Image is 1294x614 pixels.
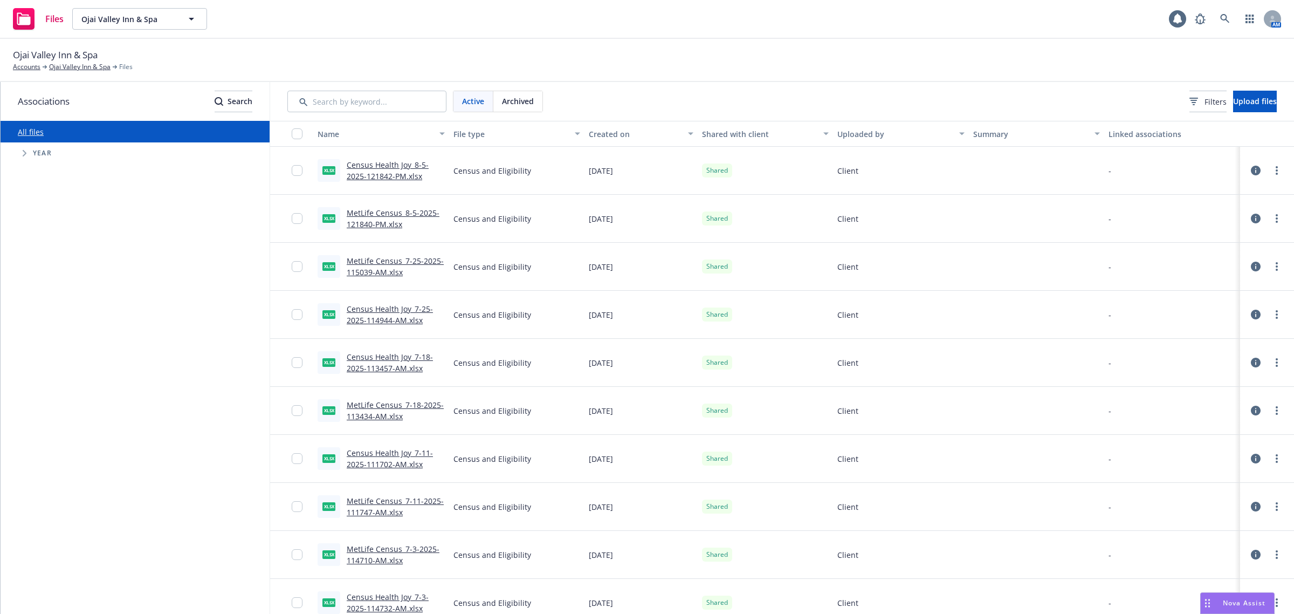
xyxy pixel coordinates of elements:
span: [DATE] [589,405,613,417]
div: - [1109,501,1111,513]
button: Created on [584,121,698,147]
span: [DATE] [589,309,613,320]
a: more [1270,260,1283,273]
span: Client [837,597,858,609]
button: Summary [969,121,1105,147]
input: Toggle Row Selected [292,357,302,368]
input: Toggle Row Selected [292,549,302,560]
div: Created on [589,128,682,140]
div: - [1109,549,1111,561]
span: Census and Eligibility [453,453,531,465]
span: Client [837,453,858,465]
a: more [1270,164,1283,177]
a: more [1270,308,1283,321]
span: Filters [1204,96,1227,107]
button: Upload files [1233,91,1277,112]
span: Client [837,357,858,369]
a: All files [18,127,44,137]
span: [DATE] [589,453,613,465]
span: Shared [706,502,728,511]
div: - [1109,309,1111,320]
span: Ojai Valley Inn & Spa [13,48,98,62]
span: Upload files [1233,96,1277,106]
button: Name [313,121,449,147]
button: Nova Assist [1200,592,1275,614]
span: Client [837,501,858,513]
span: [DATE] [589,213,613,224]
a: Census Health Joy_7-25-2025-114944-AM.xlsx [347,304,433,325]
span: xlsx [322,358,335,366]
input: Search by keyword... [287,91,446,112]
a: Files [9,4,68,34]
div: Search [215,91,252,112]
span: xlsx [322,550,335,558]
span: Census and Eligibility [453,309,531,320]
a: MetLife Census_7-25-2025-115039-AM.xlsx [347,256,444,277]
span: Client [837,549,858,561]
span: xlsx [322,502,335,510]
span: [DATE] [589,501,613,513]
div: - [1109,213,1111,224]
a: MetLife Census_7-3-2025-114710-AM.xlsx [347,544,439,565]
span: Ojai Valley Inn & Spa [81,13,175,25]
span: Census and Eligibility [453,357,531,369]
div: Name [318,128,433,140]
span: Client [837,213,858,224]
span: Client [837,165,858,176]
span: Client [837,309,858,320]
a: Report a Bug [1189,8,1211,30]
div: File type [453,128,569,140]
span: Shared [706,166,728,175]
span: Nova Assist [1223,598,1265,608]
span: Client [837,261,858,272]
span: Census and Eligibility [453,405,531,417]
a: more [1270,212,1283,225]
a: more [1270,596,1283,609]
input: Toggle Row Selected [292,309,302,320]
div: - [1109,597,1111,609]
button: Shared with client [698,121,834,147]
input: Toggle Row Selected [292,501,302,512]
span: Filters [1189,96,1227,107]
span: xlsx [322,262,335,270]
div: Summary [973,128,1089,140]
span: Shared [706,598,728,608]
div: - [1109,357,1111,369]
svg: Search [215,97,223,106]
button: Uploaded by [833,121,969,147]
a: Census Health Joy_7-3-2025-114732-AM.xlsx [347,592,429,613]
a: Ojai Valley Inn & Spa [49,62,111,72]
span: xlsx [322,406,335,414]
span: xlsx [322,214,335,222]
input: Toggle Row Selected [292,453,302,464]
span: Shared [706,214,728,223]
a: more [1270,452,1283,465]
div: Linked associations [1109,128,1236,140]
span: Client [837,405,858,417]
div: - [1109,405,1111,417]
span: xlsx [322,598,335,606]
span: [DATE] [589,597,613,609]
div: - [1109,453,1111,465]
span: Files [119,62,133,72]
input: Toggle Row Selected [292,213,302,224]
input: Toggle Row Selected [292,405,302,416]
button: SearchSearch [215,91,252,112]
input: Select all [292,128,302,139]
button: File type [449,121,585,147]
span: [DATE] [589,165,613,176]
span: Active [462,95,484,107]
div: Shared with client [702,128,817,140]
input: Toggle Row Selected [292,165,302,176]
a: more [1270,548,1283,561]
div: - [1109,261,1111,272]
span: Census and Eligibility [453,213,531,224]
span: Census and Eligibility [453,549,531,561]
a: Census Health Joy_7-11-2025-111702-AM.xlsx [347,448,433,469]
span: Associations [18,94,70,108]
span: xlsx [322,310,335,318]
span: Census and Eligibility [453,501,531,513]
a: Census Health Joy_7-18-2025-113457-AM.xlsx [347,352,433,373]
div: Uploaded by [837,128,953,140]
span: Census and Eligibility [453,261,531,272]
